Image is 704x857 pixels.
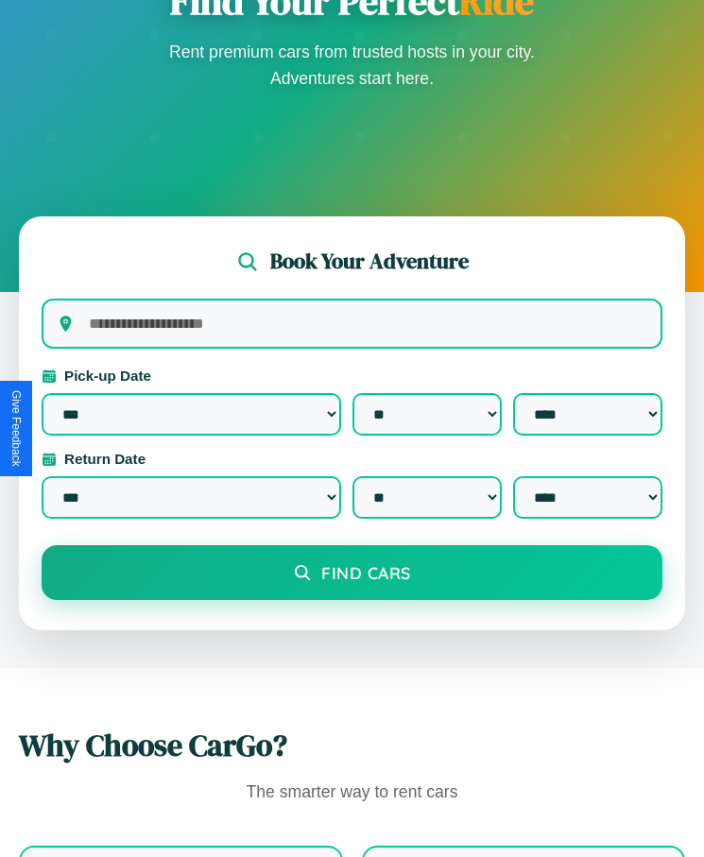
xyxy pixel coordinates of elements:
label: Pick-up Date [42,368,662,384]
div: Give Feedback [9,390,23,467]
p: The smarter way to rent cars [19,778,685,808]
p: Rent premium cars from trusted hosts in your city. Adventures start here. [163,39,541,92]
label: Return Date [42,451,662,467]
button: Find Cars [42,545,662,600]
h2: Book Your Adventure [270,247,469,276]
h2: Why Choose CarGo? [19,725,685,766]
